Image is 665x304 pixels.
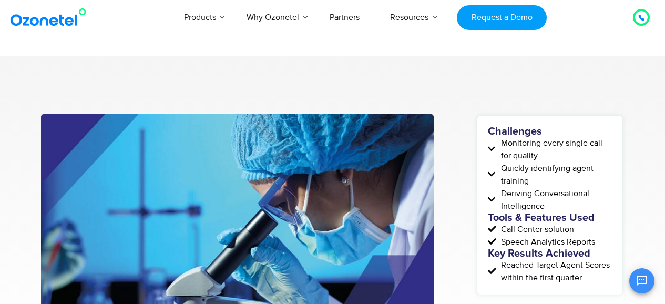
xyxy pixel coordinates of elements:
a: Request a Demo [457,5,547,30]
h5: Tools & Features Used [488,212,612,223]
h5: Challenges [488,126,612,137]
span: Quickly identifying agent training [498,162,612,187]
span: Reached Target Agent Scores within the first quarter [498,259,612,284]
span: Speech Analytics Reports [498,236,595,248]
button: Open chat [629,268,654,293]
span: Deriving Conversational Intelligence [498,187,612,212]
span: Monitoring every single call for quality [498,137,612,162]
span: Call Center solution [498,223,574,236]
h5: Key Results Achieved [488,248,612,259]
